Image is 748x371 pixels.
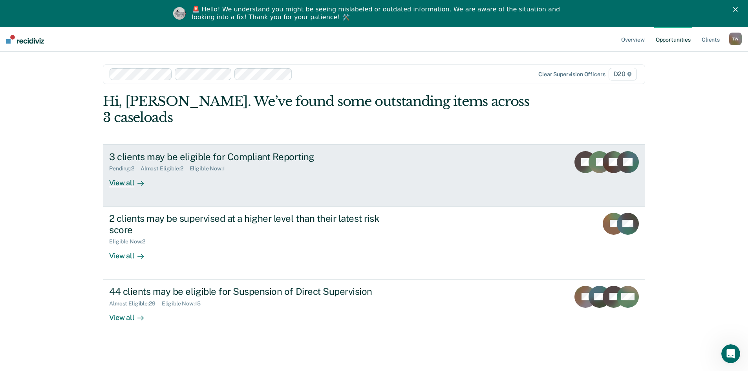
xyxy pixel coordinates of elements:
div: View all [109,172,153,187]
div: 3 clients may be eligible for Compliant Reporting [109,151,385,163]
div: View all [109,245,153,260]
span: D20 [609,68,637,80]
div: View all [109,307,153,322]
iframe: Intercom live chat [721,344,740,363]
a: 3 clients may be eligible for Compliant ReportingPending:2Almost Eligible:2Eligible Now:1View all [103,144,645,207]
a: Opportunities [654,27,692,52]
a: Overview [620,27,646,52]
div: Eligible Now : 15 [162,300,207,307]
a: 2 clients may be supervised at a higher level than their latest risk scoreEligible Now:2View all [103,207,645,280]
div: 2 clients may be supervised at a higher level than their latest risk score [109,213,385,236]
div: T W [729,33,742,45]
div: Almost Eligible : 29 [109,300,162,307]
a: 44 clients may be eligible for Suspension of Direct SupervisionAlmost Eligible:29Eligible Now:15V... [103,280,645,341]
div: Pending : 2 [109,165,141,172]
div: Hi, [PERSON_NAME]. We’ve found some outstanding items across 3 caseloads [103,93,537,126]
div: Eligible Now : 2 [109,238,152,245]
img: Recidiviz [6,35,44,44]
div: Almost Eligible : 2 [141,165,190,172]
div: Eligible Now : 1 [190,165,231,172]
div: 44 clients may be eligible for Suspension of Direct Supervision [109,286,385,297]
button: TW [729,33,742,45]
div: Clear supervision officers [538,71,605,78]
div: Close [733,7,741,12]
div: 🚨 Hello! We understand you might be seeing mislabeled or outdated information. We are aware of th... [192,5,563,21]
img: Profile image for Kim [173,7,186,20]
a: Clients [700,27,721,52]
